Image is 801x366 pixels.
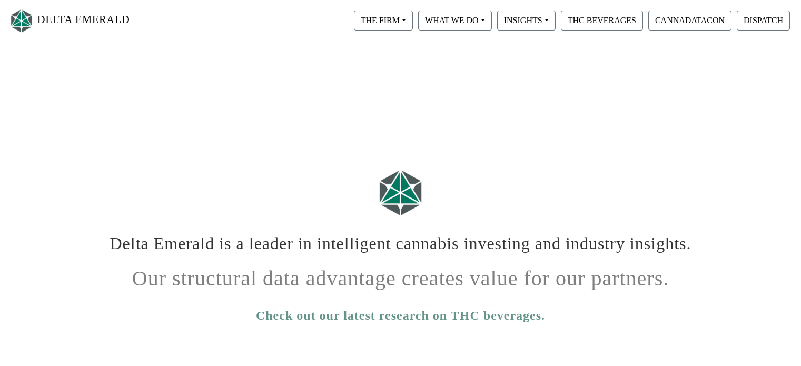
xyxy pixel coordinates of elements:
[734,15,793,24] a: DISPATCH
[418,11,492,31] button: WHAT WE DO
[354,11,413,31] button: THE FIRM
[648,11,731,31] button: CANNADATACON
[561,11,643,31] button: THC BEVERAGES
[497,11,556,31] button: INSIGHTS
[8,7,35,35] img: Logo
[108,258,693,291] h1: Our structural data advantage creates value for our partners.
[8,4,130,37] a: DELTA EMERALD
[374,165,427,220] img: Logo
[108,225,693,253] h1: Delta Emerald is a leader in intelligent cannabis investing and industry insights.
[646,15,734,24] a: CANNADATACON
[737,11,790,31] button: DISPATCH
[256,306,545,325] a: Check out our latest research on THC beverages.
[558,15,646,24] a: THC BEVERAGES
